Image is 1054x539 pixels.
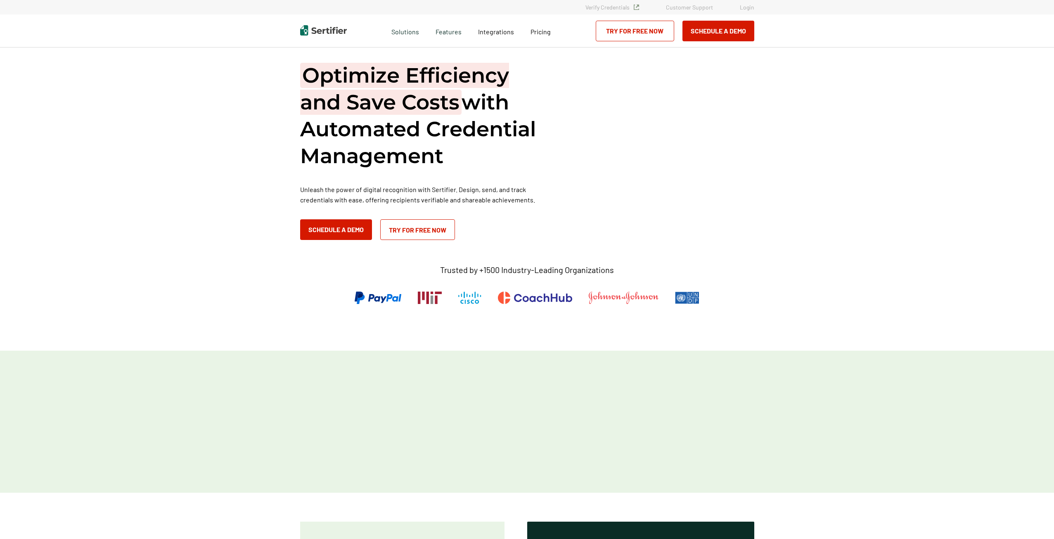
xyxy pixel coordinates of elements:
[531,26,551,36] a: Pricing
[300,25,347,36] img: Sertifier | Digital Credentialing Platform
[391,26,419,36] span: Solutions
[478,26,514,36] a: Integrations
[300,62,548,169] h1: with Automated Credential Management
[355,292,401,304] img: PayPal
[675,292,699,304] img: UNDP
[300,184,548,205] p: Unleash the power of digital recognition with Sertifier. Design, send, and track credentials with...
[380,219,455,240] a: Try for Free Now
[585,4,639,11] a: Verify Credentials
[436,26,462,36] span: Features
[300,63,509,115] span: Optimize Efficiency and Save Costs
[418,292,442,304] img: Massachusetts Institute of Technology
[440,265,614,275] p: Trusted by +1500 Industry-Leading Organizations
[596,21,674,41] a: Try for Free Now
[740,4,754,11] a: Login
[531,28,551,36] span: Pricing
[666,4,713,11] a: Customer Support
[458,292,481,304] img: Cisco
[634,5,639,10] img: Verified
[498,292,572,304] img: CoachHub
[589,292,658,304] img: Johnson & Johnson
[478,28,514,36] span: Integrations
